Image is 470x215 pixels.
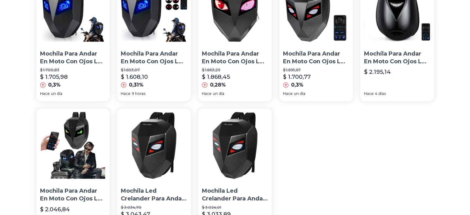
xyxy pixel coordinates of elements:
p: $ 1.705,98 [40,73,68,81]
span: 4 días [375,91,386,96]
p: $ 1.700,83 [40,68,106,73]
p: $ 2.195,14 [364,68,391,76]
p: Mochila Para Andar En Moto Con Ojos Led Impermeable 1 Casco [283,50,349,65]
span: Hace [364,91,374,96]
span: un día [213,91,224,96]
p: $ 3.024,01 [202,205,268,210]
p: $ 1.868,45 [202,73,230,81]
span: Hace [121,91,130,96]
p: Mochila Led Crelander Para Andar En Moto, Mochila De Viaje [202,187,268,203]
span: 9 horas [132,91,145,96]
span: un día [51,91,62,96]
span: Hace [283,91,293,96]
p: Mochila Para Andar En Moto Con Ojos Led Impermeable 1 Casco [121,50,187,65]
p: Mochila Para Andar En Moto Con Ojos Led Impermeable 1 Casco [364,50,430,65]
img: Mochila Led Crelander Para Andar En Moto, Mochila De Viaje [198,109,272,182]
span: Hace [40,91,50,96]
img: Mochila Led Crelander Para Andar En Moto, Mochila De Viaje [117,109,191,182]
p: Mochila Para Andar En Moto Con Ojos Led Impermeable [202,50,268,65]
p: 0,31% [129,81,144,89]
p: 0,3% [48,81,61,89]
p: 0,28% [210,81,226,89]
p: Mochila Para Andar En Moto Con Ojos Led Impermeable 1 Casco [40,187,106,203]
span: un día [294,91,305,96]
p: $ 1.863,29 [202,68,268,73]
p: $ 2.046,84 [40,205,70,214]
p: $ 1.695,67 [283,68,349,73]
p: $ 3.034,70 [121,205,187,210]
p: Mochila Para Andar En Moto Con Ojos Led Impermeable 1 Casco [40,50,106,65]
p: 0,3% [291,81,303,89]
p: $ 1.603,07 [121,68,187,73]
p: $ 1.700,77 [283,73,311,81]
img: Mochila Para Andar En Moto Con Ojos Led Impermeable 1 Casco [36,109,110,182]
p: Mochila Led Crelander Para Andar En Moto, Mochila De Viaje [121,187,187,203]
p: $ 1.608,10 [121,73,148,81]
span: Hace [202,91,212,96]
